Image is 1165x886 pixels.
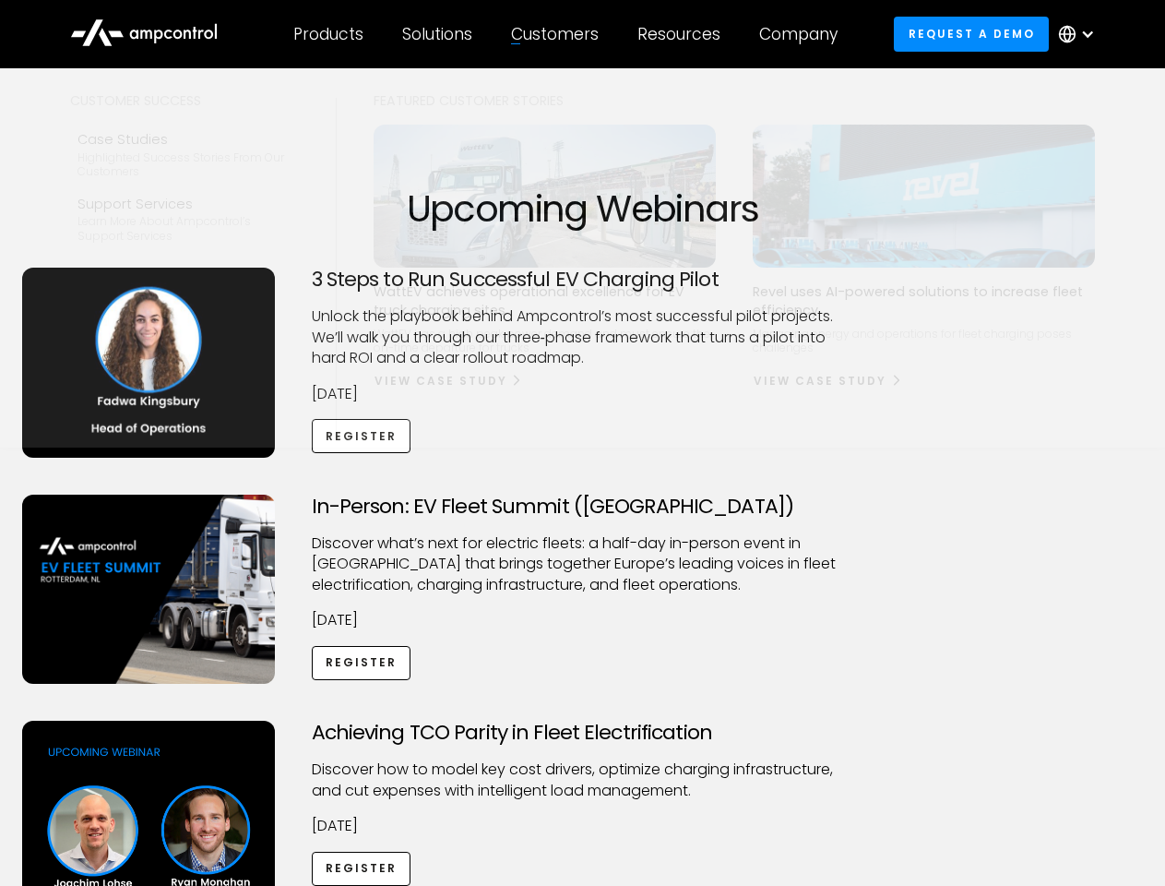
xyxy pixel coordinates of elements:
h3: In-Person: EV Fleet Summit ([GEOGRAPHIC_DATA]) [312,495,854,519]
div: Case Studies [77,129,291,150]
p: [DATE] [312,816,854,836]
p: Discover how to model key cost drivers, optimize charging infrastructure, and cut expenses with i... [312,760,854,801]
p: ​Discover what’s next for electric fleets: a half-day in-person event in [GEOGRAPHIC_DATA] that b... [312,533,854,595]
div: Customers [511,24,599,44]
div: Resources [637,24,720,44]
div: Company [759,24,838,44]
div: Highlighted success stories From Our Customers [77,150,291,179]
div: Products [293,24,363,44]
div: Customer success [70,90,299,111]
div: Learn more about Ampcontrol’s support services [77,214,291,243]
a: Register [312,646,411,680]
div: Solutions [402,24,472,44]
a: Register [312,852,411,886]
div: Featured Customer Stories [374,90,1096,111]
a: View Case Study [374,366,524,396]
a: Request a demo [894,17,1049,51]
div: View Case Study [754,373,886,389]
div: Support Services [77,194,291,214]
p: [DATE] [312,610,854,630]
div: View Case Study [374,373,507,389]
h3: Achieving TCO Parity in Fleet Electrification [312,721,854,745]
p: Managing energy and operations for fleet charging poses challenges [753,327,1095,355]
p: WattEV has a high peak power demand and must ensure the on-time departure for trucks [374,327,716,355]
p: Revel uses AI-powered solutions to increase fleet efficiency [753,282,1095,319]
p: WattEV achieves operational excellence for EV truck charging sites [374,282,716,319]
a: Case StudiesHighlighted success stories From Our Customers [70,122,299,186]
a: Support ServicesLearn more about Ampcontrol’s support services [70,186,299,251]
a: View Case Study [753,366,903,396]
